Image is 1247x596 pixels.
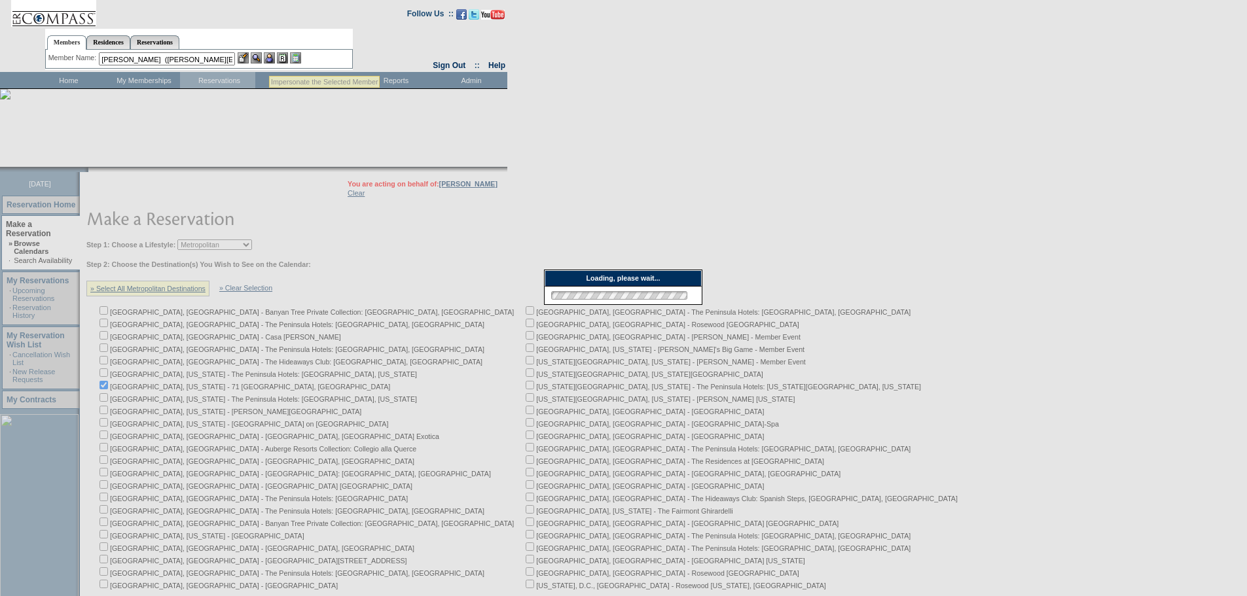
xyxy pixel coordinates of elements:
a: Reservations [130,35,179,49]
a: Follow us on Twitter [469,13,479,21]
a: Residences [86,35,130,49]
div: Loading, please wait... [545,270,702,287]
img: Subscribe to our YouTube Channel [481,10,505,20]
img: b_calculator.gif [290,52,301,63]
span: :: [475,61,480,70]
a: Become our fan on Facebook [456,13,467,21]
img: Reservations [277,52,288,63]
img: Impersonate [264,52,275,63]
img: b_edit.gif [238,52,249,63]
a: Subscribe to our YouTube Channel [481,13,505,21]
img: Become our fan on Facebook [456,9,467,20]
td: Follow Us :: [407,8,454,24]
img: loading.gif [547,289,691,302]
img: View [251,52,262,63]
a: Help [488,61,505,70]
a: Sign Out [433,61,465,70]
div: Member Name: [48,52,99,63]
img: Follow us on Twitter [469,9,479,20]
a: Members [47,35,87,50]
